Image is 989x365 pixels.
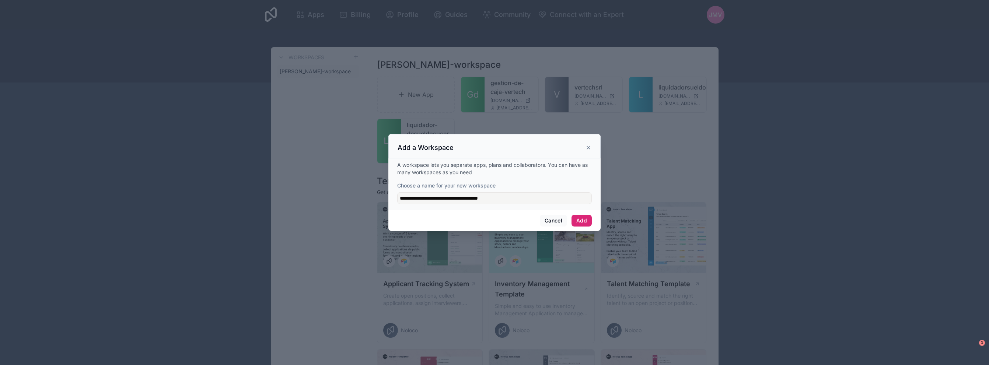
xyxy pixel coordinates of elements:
[540,215,567,227] button: Cancel
[572,215,592,227] button: Add
[964,340,982,358] iframe: Intercom live chat
[398,143,454,152] h3: Add a Workspace
[397,182,496,189] label: Choose a name for your new workspace
[979,340,985,346] span: 1
[397,161,592,176] p: A workspace lets you separate apps, plans and collaborators. You can have as many workspaces as y...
